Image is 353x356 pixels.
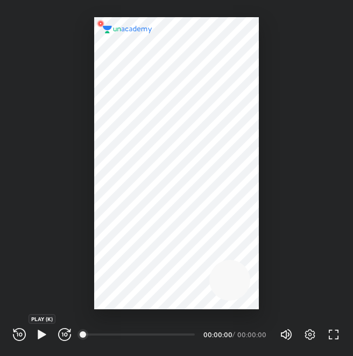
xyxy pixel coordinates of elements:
div: / [232,331,235,338]
img: wMgqJGBwKWe8AAAAABJRU5ErkJggg== [94,17,107,30]
div: 00:00:00 [203,331,230,338]
div: PLAY (K) [29,314,55,324]
div: 00:00:00 [237,331,267,338]
img: logo.2a7e12a2.svg [103,26,152,33]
